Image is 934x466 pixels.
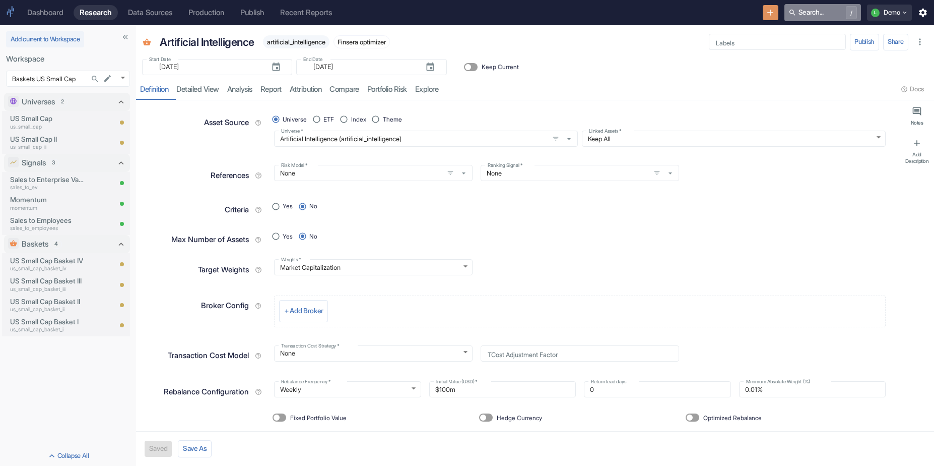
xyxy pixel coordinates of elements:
[488,162,522,169] label: Ranking Signal
[279,300,328,322] button: Add Broker
[280,8,332,17] div: Recent Reports
[22,239,48,250] p: Baskets
[10,317,84,327] p: US Small Cap Basket I
[274,259,473,275] div: Market Capitalization
[178,440,212,457] button: Save As
[182,5,230,20] a: Production
[136,79,934,100] div: resource tabs
[274,131,578,147] span: Artificial Intelligence (artificial_intelligence)
[363,79,411,100] a: Portfolio Risk
[10,256,84,273] a: US Small Cap Basket IVus_small_cap_basket_iv
[10,256,84,266] p: US Small Cap Basket IV
[10,134,84,151] a: US Small Cap IIus_small_cap_ii
[2,448,134,464] button: Collapse All
[10,297,84,307] p: US Small Cap Basket II
[10,215,111,225] p: Sales to Employees
[4,154,130,172] div: Signals3
[143,38,151,48] span: Basket
[149,56,171,63] label: Start Date
[118,30,132,44] button: Collapse Sidebar
[10,326,84,334] p: us_small_cap_basket_i
[10,215,111,232] a: Sales to Employeessales_to_employees
[651,167,663,179] button: open filters
[411,79,443,100] a: Explore
[51,240,61,248] span: 4
[10,306,84,314] p: us_small_cap_basket_ii
[323,115,334,124] span: ETF
[10,174,84,185] p: Sales to Enterprise Value
[274,229,325,244] div: position
[290,414,347,423] span: Fixed Portfolio Value
[10,204,84,212] p: momentum
[10,184,84,192] p: sales_to_ev
[286,79,326,100] a: attribution
[225,204,249,215] p: Criteria
[10,285,84,294] p: us_small_cap_basket_iii
[274,5,338,20] a: Recent Reports
[307,61,417,73] input: yyyy-mm-dd
[444,167,456,179] button: open filters
[784,4,861,21] button: Search.../
[10,297,84,314] a: US Small Cap Basket IIus_small_cap_basket_ii
[281,342,340,349] label: Transaction Cost Strategy
[763,5,778,21] button: New Resource
[4,235,130,253] div: Baskets4
[902,102,932,130] button: Notes
[591,378,627,385] label: Return lead days
[883,34,908,50] button: Share
[274,199,325,213] div: position
[153,61,263,73] input: yyyy-mm-dd
[10,195,84,205] p: Momentum
[57,98,68,106] span: 2
[27,8,63,17] div: Dashboard
[850,34,879,50] button: Publish
[21,5,70,20] a: Dashboard
[80,8,112,17] div: Research
[871,9,880,17] div: L
[383,115,402,124] span: Theme
[10,317,84,334] a: US Small Cap Basket Ius_small_cap_basket_i
[164,386,249,397] p: Rebalance Configuration
[309,232,317,241] span: No
[334,38,389,46] span: Finsera optimizer
[10,113,84,124] p: US Small Cap
[303,56,322,63] label: End Date
[171,234,249,245] p: Max Number of Assets
[497,414,542,423] span: Hedge Currency
[128,8,172,17] div: Data Sources
[223,79,256,100] a: analysis
[10,276,84,293] a: US Small Cap Basket IIIus_small_cap_basket_iii
[746,378,810,385] label: Minimum Absolute Weight (%)
[351,115,366,124] span: Index
[10,143,84,151] p: us_small_cap_ii
[101,72,114,85] button: edit
[10,134,84,144] p: US Small Cap II
[10,123,84,131] p: us_small_cap
[283,232,293,241] span: Yes
[263,38,329,46] span: artificial_intelligence
[122,5,178,20] a: Data Sources
[240,8,264,17] div: Publish
[211,170,249,181] p: References
[281,162,308,169] label: Risk Model
[703,414,762,423] span: Optimized Rebalance
[10,195,84,212] a: Momentummomentum
[550,133,562,145] button: open filters
[22,157,46,168] p: Signals
[482,63,519,72] span: Keep Current
[172,79,223,100] a: detailed view
[256,79,286,100] a: report
[274,381,421,397] div: Weekly
[867,5,912,21] button: LDemo
[204,117,249,128] p: Asset Source
[22,96,55,107] p: Universes
[10,224,111,232] p: sales_to_employees
[160,34,254,50] p: Artificial Intelligence
[188,8,224,17] div: Production
[74,5,118,20] a: Research
[48,159,58,167] span: 3
[88,72,102,86] button: Search...
[325,79,363,100] a: compare
[10,113,84,131] a: US Small Capus_small_cap
[309,202,317,211] span: No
